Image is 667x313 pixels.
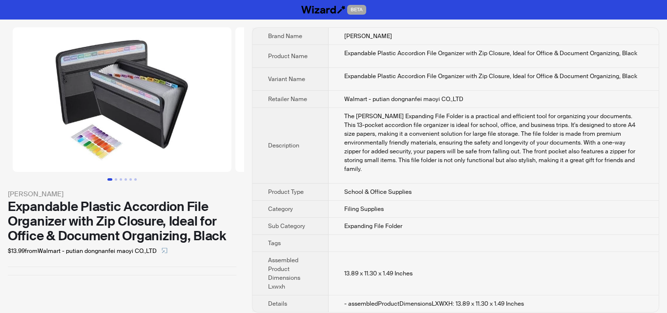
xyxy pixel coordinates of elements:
[120,178,122,181] button: Go to slide 3
[13,27,231,172] img: Expandable Plastic Accordion File Organizer with Zip Closure, Ideal for Office & Document Organiz...
[347,5,366,15] span: BETA
[344,72,643,81] div: Expandable Plastic Accordion File Organizer with Zip Closure, Ideal for Office & Document Organiz...
[129,178,132,181] button: Go to slide 5
[8,199,236,243] div: Expandable Plastic Accordion File Organizer with Zip Closure, Ideal for Office & Document Organiz...
[268,95,307,103] span: Retailer Name
[162,248,167,253] span: select
[344,300,524,308] span: - assembledProductDimensionsLXWXH: 13.89 x 11.30 x 1.49 Inches
[125,178,127,181] button: Go to slide 4
[344,112,643,173] div: The LANNEY Expanding File Folder is a practical and efficient tool for organizing your documents....
[268,222,305,230] span: Sub Category
[268,52,308,60] span: Product Name
[268,142,299,149] span: Description
[268,188,304,196] span: Product Type
[115,178,117,181] button: Go to slide 2
[344,49,643,58] div: Expandable Plastic Accordion File Organizer with Zip Closure, Ideal for Office & Document Organiz...
[344,188,412,196] span: School & Office Supplies
[344,205,384,213] span: Filing Supplies
[235,27,454,172] img: Expandable Plastic Accordion File Organizer with Zip Closure, Ideal for Office & Document Organiz...
[8,188,236,199] div: [PERSON_NAME]
[107,178,112,181] button: Go to slide 1
[8,243,236,259] div: $13.99 from Walmart - putian dongnanfei maoyi CO.,LTD
[268,32,302,40] span: Brand Name
[268,239,281,247] span: Tags
[344,32,392,40] span: [PERSON_NAME]
[134,178,137,181] button: Go to slide 6
[268,300,287,308] span: Details
[268,256,300,291] span: Assembled Product Dimensions Lxwxh
[344,222,402,230] span: Expanding File Folder
[344,270,413,277] span: 13.89 x 11.30 x 1.49 Inches
[344,95,463,103] span: Walmart - putian dongnanfei maoyi CO.,LTD
[268,205,293,213] span: Category
[268,75,305,83] span: Variant Name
